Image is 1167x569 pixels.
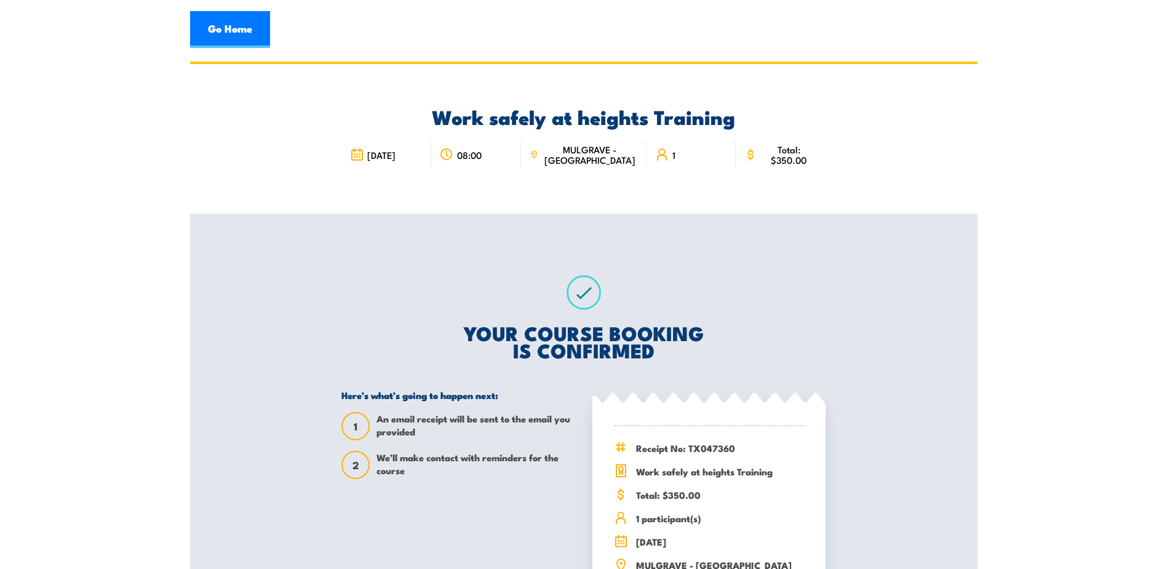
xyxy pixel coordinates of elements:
span: Total: $350.00 [636,488,804,502]
span: Total: $350.00 [761,144,817,165]
h2: YOUR COURSE BOOKING IS CONFIRMED [341,324,826,358]
span: [DATE] [636,535,804,549]
h5: Here’s what’s going to happen next: [341,389,575,401]
span: MULGRAVE - [GEOGRAPHIC_DATA] [542,144,638,165]
span: We’ll make contact with reminders for the course [376,451,575,479]
span: Work safely at heights Training [636,464,804,478]
span: 2 [343,459,368,472]
span: 1 participant(s) [636,511,804,525]
span: 1 [672,150,675,160]
span: An email receipt will be sent to the email you provided [376,412,575,440]
span: 08:00 [457,150,482,160]
span: 1 [343,420,368,433]
span: [DATE] [367,150,396,160]
span: Receipt No: TX047360 [636,441,804,455]
h2: Work safely at heights Training [341,108,826,125]
a: Go Home [190,11,270,48]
